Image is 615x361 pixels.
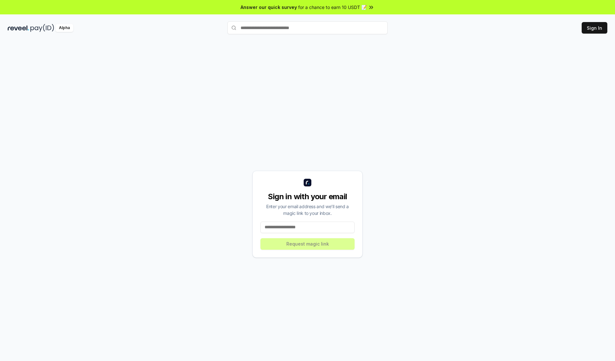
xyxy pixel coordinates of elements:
span: Answer our quick survey [241,4,297,11]
span: for a chance to earn 10 USDT 📝 [298,4,367,11]
img: pay_id [30,24,54,32]
button: Sign In [582,22,607,34]
img: reveel_dark [8,24,29,32]
img: logo_small [304,179,311,186]
div: Enter your email address and we’ll send a magic link to your inbox. [260,203,355,216]
div: Alpha [55,24,73,32]
div: Sign in with your email [260,192,355,202]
